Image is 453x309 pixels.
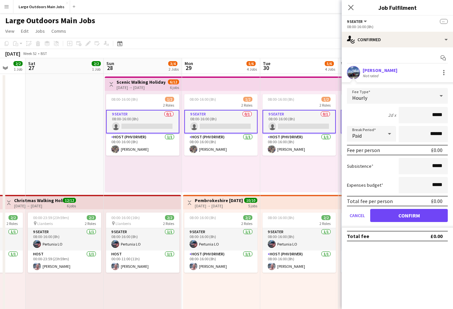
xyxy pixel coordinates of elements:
app-job-card: 08:00-16:00 (8h)1/22 Roles9 Seater0/108:00-16:00 (8h) Host (PHV Driver)1/108:00-16:00 (8h)[PERSON... [106,94,179,156]
div: 4 Jobs [247,67,257,72]
app-card-role: Host (PHV Driver)1/108:00-16:00 (8h)[PERSON_NAME] [263,133,336,156]
app-card-role: 9 Seater1/108:00-16:00 (8h)Pertunia LO [106,228,179,250]
span: 1/2 [165,97,174,102]
span: 12/12 [63,198,76,203]
div: £0.00 [430,233,443,239]
a: Jobs [32,27,47,35]
app-card-role: 9 Seater0/108:00-16:00 (8h) [341,110,414,133]
div: 08:00-16:00 (8h)1/22 Roles9 Seater0/108:00-16:00 (8h) Host (PHV Driver)1/108:00-16:00 (8h)[PERSON... [184,94,258,156]
a: Comms [49,27,69,35]
div: 5 jobs [248,203,257,208]
div: 1 Job [92,67,100,72]
span: 2/2 [92,61,101,66]
span: 2 Roles [319,221,331,226]
span: 2/2 [87,215,96,220]
a: Edit [18,27,31,35]
div: Confirmed [342,32,453,47]
span: 29 [184,64,193,72]
app-card-role: Host1/100:00-11:00 (11h)[PERSON_NAME] [106,250,179,273]
button: Large Outdoors Main Jobs [13,0,70,13]
app-card-role: 9 Seater1/108:00-16:00 (8h)Pertunia LO [184,228,258,250]
h1: Large Outdoors Main Jobs [5,16,95,26]
div: 08:00-16:00 (8h)1/22 Roles9 Seater0/108:00-16:00 (8h) Host (PHV Driver)1/108:00-16:00 (8h)[PERSON... [341,94,414,156]
app-card-role: Host (PHV Driver)1/108:00-16:00 (8h)[PERSON_NAME] [263,250,336,273]
div: Fee per person [347,147,380,153]
span: 00:00-16:00 (16h) [111,215,140,220]
a: View [3,27,17,35]
span: 08:00-16:00 (8h) [268,97,294,102]
h3: Christmas Walking Holiday in [GEOGRAPHIC_DATA] [14,197,63,203]
span: Hourly [352,94,367,101]
span: Wed [341,60,350,66]
app-card-role: Host (PHV Driver)1/108:00-16:00 (8h)[PERSON_NAME] [106,133,179,156]
app-card-role: 9 Seater1/108:00-16:00 (8h)Pertunia LO [263,228,336,250]
app-card-role: 9 Seater0/108:00-16:00 (8h) [263,110,336,133]
span: 2/2 [13,61,23,66]
div: [PERSON_NAME] [363,67,397,73]
span: 2 Roles [7,221,18,226]
div: 08:00-16:00 (8h)2/22 Roles9 Seater1/108:00-16:00 (8h)Pertunia LOHost (PHV Driver)1/108:00-16:00 (... [341,213,414,273]
span: 2/2 [321,215,331,220]
span: 30 [262,64,270,72]
span: 2 Roles [241,221,252,226]
div: Not rated [363,73,380,78]
button: Confirm [370,209,448,222]
app-card-role: Host (PHV Driver)1/108:00-16:00 (8h)[PERSON_NAME] [341,133,414,156]
app-job-card: 08:00-16:00 (8h)2/22 Roles9 Seater1/108:00-16:00 (8h)Pertunia LOHost (PHV Driver)1/108:00-16:00 (... [263,213,336,273]
span: Week 52 [22,51,38,56]
div: 2d x [388,112,396,118]
div: Total fee per person [347,198,393,204]
span: 27 [27,64,35,72]
span: 2 Roles [163,103,174,108]
span: Jobs [35,28,45,34]
span: Sat [28,60,35,66]
span: Paid [352,132,362,139]
div: [DATE] [5,50,20,57]
app-card-role: Host (PHV Driver)1/108:00-16:00 (8h)[PERSON_NAME] [341,250,414,273]
label: Expenses budget [347,182,383,188]
span: 08:00-16:00 (8h) [111,97,138,102]
div: 08:00-16:00 (8h)1/22 Roles9 Seater0/108:00-16:00 (8h) Host (PHV Driver)1/108:00-16:00 (8h)[PERSON... [263,94,336,156]
div: 6 jobs [67,203,76,208]
div: [DATE] → [DATE] [195,203,244,208]
span: 6/12 [168,79,179,84]
app-card-role: 9 Seater1/108:00-16:00 (8h)Pertunia LO [341,228,414,250]
div: 00:00-16:00 (16h)2/2 Llanberis2 Roles9 Seater1/108:00-16:00 (8h)Pertunia LOHost1/100:00-11:00 (11... [106,213,179,273]
span: Sun [106,60,114,66]
div: £0.00 [431,147,443,153]
div: [DATE] → [DATE] [117,85,165,90]
span: 2 Roles [85,221,96,226]
span: 9 Seater [347,19,363,24]
span: 3/4 [168,61,177,66]
span: 08:00-16:00 (8h) [190,215,216,220]
span: Tue [263,60,270,66]
app-card-role: 9 Seater0/108:00-16:00 (8h) [106,110,179,133]
span: 10/10 [244,198,257,203]
div: 08:00-16:00 (8h) [347,24,448,29]
span: 2 Roles [319,103,331,108]
span: View [5,28,14,34]
div: 00:00-23:59 (23h59m)2/2 Llanberis2 Roles9 Seater1/108:00-16:00 (8h)Pertunia LOHost1/100:00-23:59 ... [28,213,101,273]
span: Comms [51,28,66,34]
span: Edit [21,28,28,34]
span: 1/2 [321,97,331,102]
app-card-role: Host (PHV Driver)1/108:00-16:00 (8h)[PERSON_NAME] [184,250,258,273]
app-card-role: 9 Seater1/108:00-16:00 (8h)Pertunia LO [28,228,101,250]
div: 4 Jobs [325,67,335,72]
app-job-card: 08:00-16:00 (8h)2/22 Roles9 Seater1/108:00-16:00 (8h)Pertunia LOHost (PHV Driver)1/108:00-16:00 (... [184,213,258,273]
div: [DATE] → [DATE] [14,203,63,208]
span: 00:00-23:59 (23h59m) [33,215,69,220]
span: Llanberis [116,221,131,226]
span: 31 [340,64,350,72]
button: 9 Seater [347,19,368,24]
h3: Pembrokeshire [DATE] Cottage [195,197,244,203]
span: 08:00-16:00 (8h) [268,215,294,220]
span: Llanberis [37,221,53,226]
span: 1/2 [243,97,252,102]
h3: Job Fulfilment [342,3,453,12]
span: 2/2 [9,215,18,220]
div: £0.00 [431,198,443,204]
